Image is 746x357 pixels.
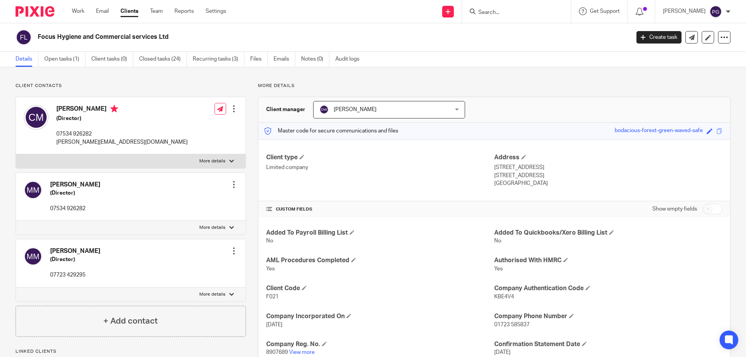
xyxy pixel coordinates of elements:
[478,9,547,16] input: Search
[16,52,38,67] a: Details
[50,247,100,255] h4: [PERSON_NAME]
[24,105,49,130] img: svg%3E
[494,322,530,327] span: 01723 585837
[494,172,722,179] p: [STREET_ADDRESS]
[50,205,100,212] p: 07534 926282
[494,350,511,355] span: [DATE]
[266,340,494,348] h4: Company Reg. No.
[50,271,100,279] p: 07723 429295
[150,7,163,15] a: Team
[16,348,246,355] p: Linked clients
[615,127,703,136] div: bodacious-forest-green-waved-safe
[199,158,225,164] p: More details
[266,322,282,327] span: [DATE]
[38,33,507,41] h2: Focus Hygiene and Commercial services Ltd
[56,130,188,138] p: 07534 926282
[50,189,100,197] h5: (Director)
[72,7,84,15] a: Work
[494,284,722,293] h4: Company Authentication Code
[193,52,244,67] a: Recurring tasks (3)
[335,52,365,67] a: Audit logs
[264,127,398,135] p: Master code for secure communications and files
[636,31,682,44] a: Create task
[590,9,620,14] span: Get Support
[266,106,305,113] h3: Client manager
[266,294,279,300] span: F021
[266,229,494,237] h4: Added To Payroll Billing List
[266,284,494,293] h4: Client Code
[44,52,85,67] a: Open tasks (1)
[494,153,722,162] h4: Address
[289,350,315,355] a: View more
[494,256,722,265] h4: Authorised With HMRC
[494,229,722,237] h4: Added To Quickbooks/Xero Billing List
[663,7,706,15] p: [PERSON_NAME]
[266,312,494,320] h4: Company Incorporated On
[206,7,226,15] a: Settings
[250,52,268,67] a: Files
[139,52,187,67] a: Closed tasks (24)
[652,205,697,213] label: Show empty fields
[709,5,722,18] img: svg%3E
[16,6,54,17] img: Pixie
[120,7,138,15] a: Clients
[96,7,109,15] a: Email
[319,105,329,114] img: svg%3E
[199,291,225,298] p: More details
[334,107,376,112] span: [PERSON_NAME]
[56,138,188,146] p: [PERSON_NAME][EMAIL_ADDRESS][DOMAIN_NAME]
[266,206,494,212] h4: CUSTOM FIELDS
[494,179,722,187] p: [GEOGRAPHIC_DATA]
[266,350,288,355] span: 8907689
[16,83,246,89] p: Client contacts
[301,52,329,67] a: Notes (0)
[24,247,42,266] img: svg%3E
[494,312,722,320] h4: Company Phone Number
[494,164,722,171] p: [STREET_ADDRESS]
[266,153,494,162] h4: Client type
[266,238,273,244] span: No
[56,105,188,115] h4: [PERSON_NAME]
[110,105,118,113] i: Primary
[258,83,730,89] p: More details
[494,266,503,272] span: Yes
[50,256,100,263] h5: (Director)
[174,7,194,15] a: Reports
[494,340,722,348] h4: Confirmation Statement Date
[24,181,42,199] img: svg%3E
[274,52,295,67] a: Emails
[91,52,133,67] a: Client tasks (0)
[103,315,158,327] h4: + Add contact
[494,238,501,244] span: No
[16,29,32,45] img: svg%3E
[199,225,225,231] p: More details
[266,266,275,272] span: Yes
[494,294,514,300] span: KBE4V4
[50,181,100,189] h4: [PERSON_NAME]
[266,256,494,265] h4: AML Procedures Completed
[56,115,188,122] h5: (Director)
[266,164,494,171] p: Limited company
